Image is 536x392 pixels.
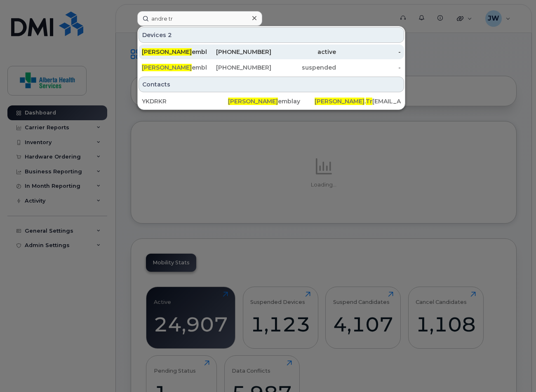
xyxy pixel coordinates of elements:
div: Devices [139,27,404,43]
div: active [271,48,336,56]
div: suspended [271,63,336,72]
span: Tr [366,98,372,105]
a: YKDRKR[PERSON_NAME]emblay[PERSON_NAME].Tr[EMAIL_ADDRESS][DOMAIN_NAME] [139,94,404,109]
div: [PHONE_NUMBER] [207,48,271,56]
span: [PERSON_NAME] [228,98,278,105]
div: Contacts [139,77,404,92]
span: [PERSON_NAME] [142,64,192,71]
div: emblay [228,97,314,105]
span: [PERSON_NAME] [142,48,192,56]
div: emblay [142,63,207,72]
div: YKDRKR [142,97,228,105]
span: 2 [168,31,172,39]
div: . [EMAIL_ADDRESS][DOMAIN_NAME] [315,97,401,105]
div: [PHONE_NUMBER] [207,63,271,72]
a: [PERSON_NAME]emblay[PHONE_NUMBER]active- [139,44,404,59]
div: - [336,48,401,56]
div: - [336,63,401,72]
div: emblay [142,48,207,56]
a: [PERSON_NAME]emblay[PHONE_NUMBER]suspended- [139,60,404,75]
span: [PERSON_NAME] [315,98,364,105]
